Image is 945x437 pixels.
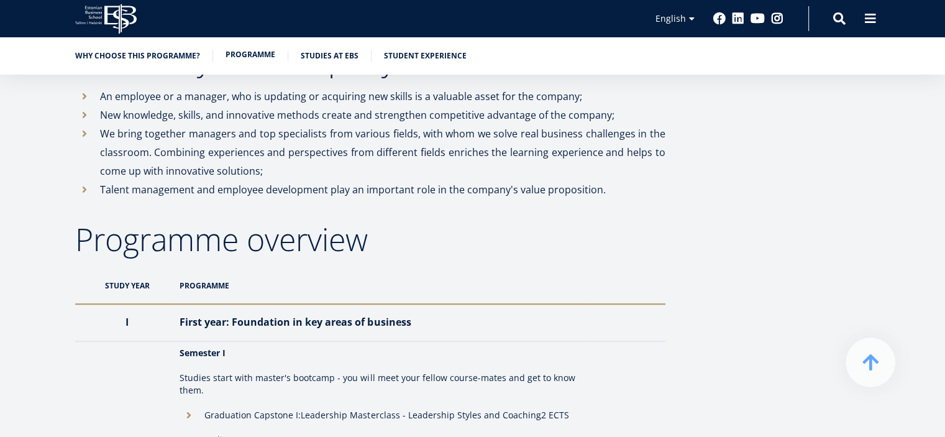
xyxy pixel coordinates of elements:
li: An employee or a manager, who is updating or acquiring new skills is a valuable asset for the com... [75,87,665,106]
th: Study year [75,267,174,304]
a: Student experience [384,50,467,62]
h2: How will your company benefit? [75,44,665,75]
input: One-year MBA (in Estonian) [3,173,11,182]
a: Instagram [771,12,783,25]
input: Technology Innovation MBA [3,206,11,214]
p: Studies start with master's bootcamp - you will meet your fellow course-mates and get to know them. [180,372,584,397]
b: Leadership Masterclass - Leadership Styles and Coaching [301,409,541,421]
strong: Semester I [180,347,226,359]
li: Graduation Capstone I: 2 ECTS [180,409,584,421]
li: Talent management and employee development play an important role in the company's value proposit... [75,180,665,199]
li: We bring together managers and top specialists from various fields, with whom we solve real busin... [75,124,665,180]
th: I [75,304,174,341]
h2: Programme overview [75,224,665,255]
span: Last Name [295,1,335,12]
span: Technology Innovation MBA [14,205,119,216]
span: Two-year MBA [14,189,68,200]
a: Youtube [751,12,765,25]
a: Linkedin [732,12,744,25]
th: First year: Foundation in key areas of business [173,304,590,341]
th: Programme [173,267,590,304]
a: Studies at EBS [301,50,358,62]
span: One-year MBA (in Estonian) [14,173,116,184]
input: Two-year MBA [3,190,11,198]
a: Programme [226,48,275,61]
li: New knowledge, skills, and innovative methods create and strengthen competitive advantage of the ... [75,106,665,124]
a: Facebook [713,12,726,25]
a: Why choose this programme? [75,50,200,62]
